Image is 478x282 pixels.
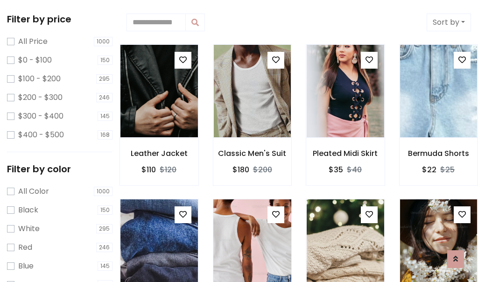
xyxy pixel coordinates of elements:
[96,93,112,102] span: 246
[18,111,63,122] label: $300 - $400
[96,224,112,233] span: 295
[329,165,343,174] h6: $35
[98,56,112,65] span: 150
[18,186,49,197] label: All Color
[98,205,112,215] span: 150
[306,149,385,158] h6: Pleated Midi Skirt
[18,36,48,47] label: All Price
[440,164,455,175] del: $25
[94,37,112,46] span: 1000
[400,149,478,158] h6: Bermuda Shorts
[96,243,112,252] span: 246
[422,165,436,174] h6: $22
[253,164,272,175] del: $200
[7,163,112,175] h5: Filter by color
[347,164,362,175] del: $40
[213,149,292,158] h6: Classic Men's Suit
[98,112,112,121] span: 145
[98,130,112,140] span: 168
[18,92,63,103] label: $200 - $300
[18,261,34,272] label: Blue
[18,55,52,66] label: $0 - $100
[18,242,32,253] label: Red
[160,164,176,175] del: $120
[232,165,249,174] h6: $180
[141,165,156,174] h6: $110
[18,73,61,85] label: $100 - $200
[120,149,198,158] h6: Leather Jacket
[7,14,112,25] h5: Filter by price
[18,204,38,216] label: Black
[96,74,112,84] span: 295
[98,261,112,271] span: 145
[18,223,40,234] label: White
[427,14,471,31] button: Sort by
[94,187,112,196] span: 1000
[18,129,64,141] label: $400 - $500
